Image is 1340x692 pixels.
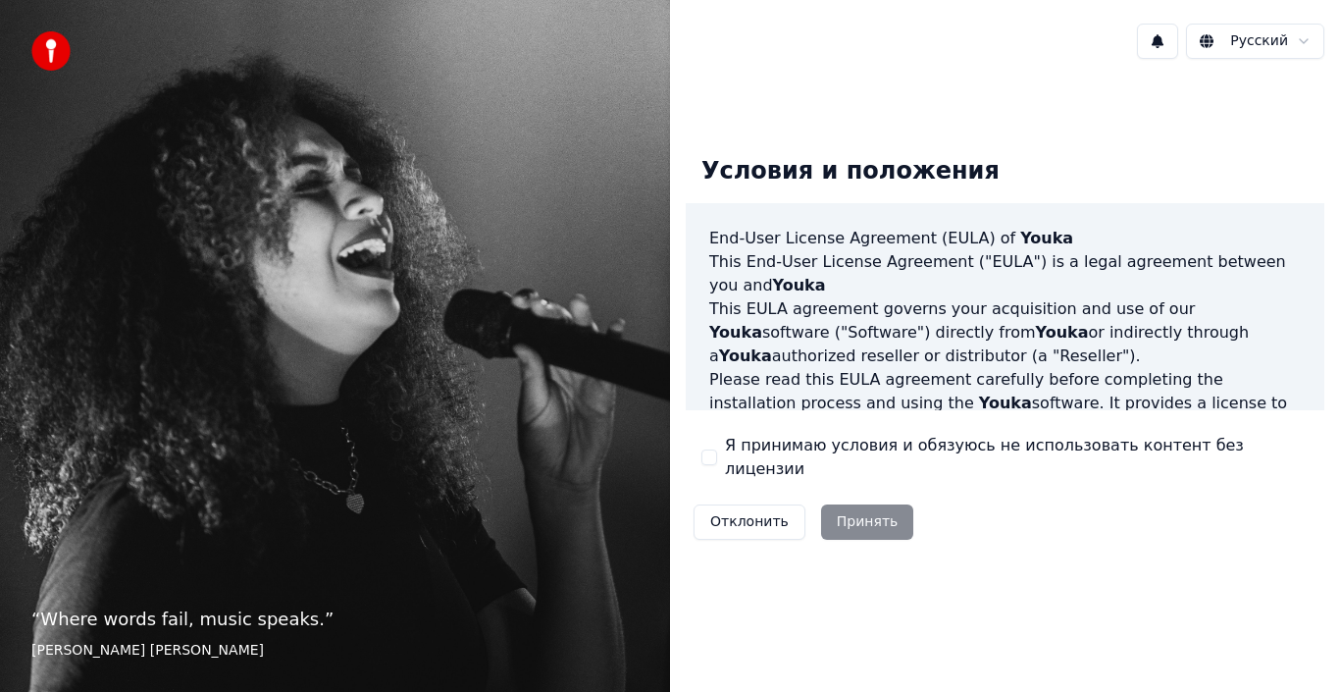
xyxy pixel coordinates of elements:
[31,606,639,633] p: “ Where words fail, music speaks. ”
[709,297,1301,368] p: This EULA agreement governs your acquisition and use of our software ("Software") directly from o...
[709,227,1301,250] h3: End-User License Agreement (EULA) of
[1020,229,1073,247] span: Youka
[686,140,1015,203] div: Условия и положения
[709,368,1301,462] p: Please read this EULA agreement carefully before completing the installation process and using th...
[31,31,71,71] img: youka
[719,346,772,365] span: Youka
[979,394,1032,412] span: Youka
[773,276,826,294] span: Youka
[694,505,805,540] button: Отклонить
[725,434,1309,481] label: Я принимаю условия и обязуюсь не использовать контент без лицензии
[31,641,639,661] footer: [PERSON_NAME] [PERSON_NAME]
[709,250,1301,297] p: This End-User License Agreement ("EULA") is a legal agreement between you and
[1036,323,1089,342] span: Youka
[709,323,762,342] span: Youka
